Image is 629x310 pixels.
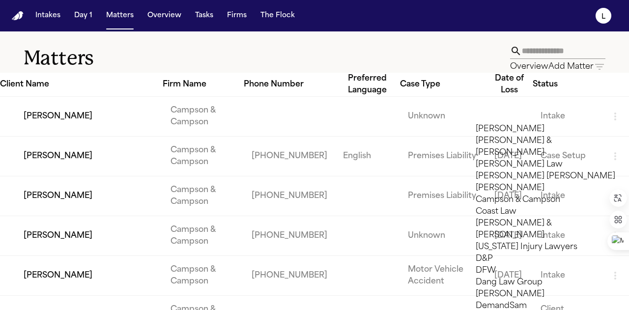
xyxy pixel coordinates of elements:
td: [PHONE_NUMBER] [244,216,335,256]
button: Matters [102,7,138,25]
li: D&P [476,253,615,265]
a: Home [12,11,24,21]
li: [PERSON_NAME] [PERSON_NAME] [476,170,615,182]
button: Add Matter [548,61,594,73]
td: Premises Liability [400,176,486,216]
li: [PERSON_NAME] & [PERSON_NAME] [476,218,615,241]
td: Unknown [400,216,486,256]
div: Date of Loss [486,73,533,96]
button: Day 1 [70,7,96,25]
div: Firm Name [163,79,244,90]
li: [PERSON_NAME] [476,288,615,300]
td: [PHONE_NUMBER] [244,176,335,216]
div: Phone Number [244,79,335,90]
img: Finch Logo [12,11,24,21]
td: [PHONE_NUMBER] [244,137,335,176]
td: English [335,137,400,176]
td: Motor Vehicle Accident [400,256,486,296]
li: [PERSON_NAME] [476,123,615,135]
td: Campson & Campson [163,176,244,216]
td: Campson & Campson [163,256,244,296]
td: [PHONE_NUMBER] [244,256,335,296]
td: Unknown [400,97,486,137]
button: Tasks [191,7,217,25]
td: Campson & Campson [163,97,244,137]
li: [US_STATE] Injury Lawyers [476,241,615,253]
button: Overview [143,7,185,25]
li: Coast Law [476,206,615,218]
li: [PERSON_NAME] Law [476,159,615,170]
li: DFW [476,265,615,277]
td: Intake [533,97,601,137]
li: Dang Law Group [476,277,615,288]
li: [PERSON_NAME] [476,182,615,194]
li: Campson & Campson [476,194,615,206]
button: Intakes [31,7,64,25]
div: Preferred Language [335,73,400,96]
td: Premises Liability [400,137,486,176]
button: The Flock [257,7,299,25]
td: Campson & Campson [163,137,244,176]
td: Campson & Campson [163,216,244,256]
button: Firms [223,7,251,25]
li: [PERSON_NAME] & [PERSON_NAME] [476,135,615,159]
h1: Matters [24,46,510,70]
div: Case Type [400,79,486,90]
button: Overview [510,61,548,73]
div: Status [533,79,601,90]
